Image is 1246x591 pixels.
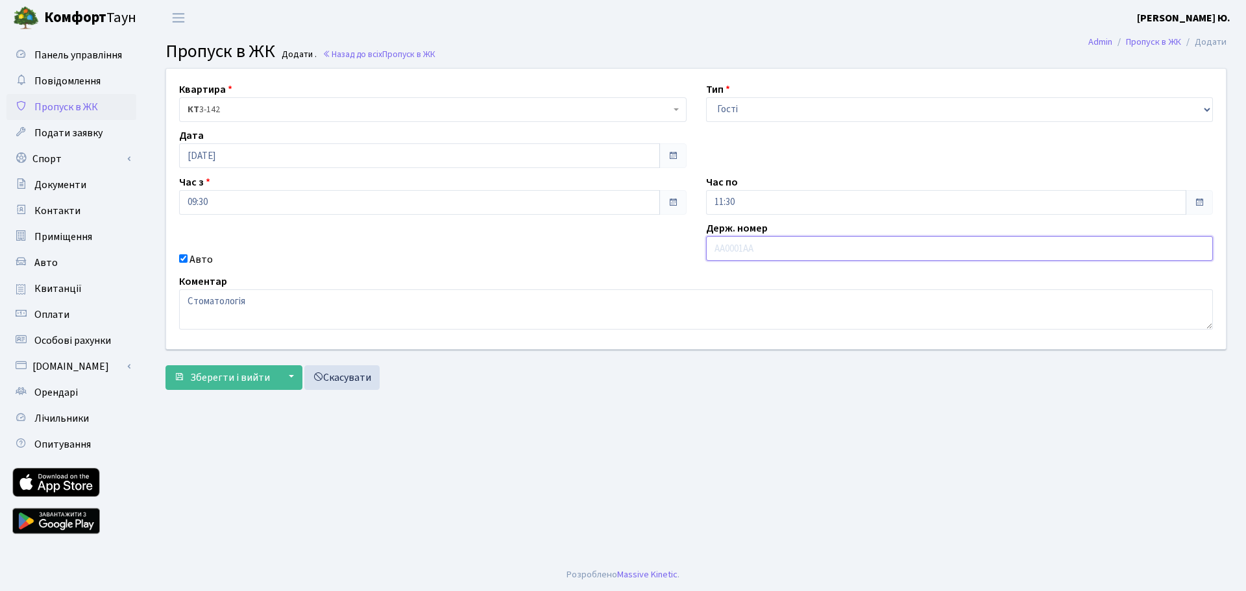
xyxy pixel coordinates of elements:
span: Пропуск в ЖК [382,48,435,60]
span: Авто [34,256,58,270]
a: Пропуск в ЖК [6,94,136,120]
span: Опитування [34,437,91,452]
a: Орендарі [6,380,136,405]
span: Оплати [34,308,69,322]
li: Додати [1181,35,1227,49]
span: Квитанції [34,282,82,296]
a: Пропуск в ЖК [1126,35,1181,49]
label: Коментар [179,274,227,289]
span: Таун [44,7,136,29]
label: Авто [189,252,213,267]
span: Подати заявку [34,126,103,140]
button: Переключити навігацію [162,7,195,29]
a: Опитування [6,431,136,457]
div: Розроблено . [567,568,679,582]
a: Massive Kinetic [617,568,678,581]
b: Комфорт [44,7,106,28]
b: КТ [188,103,199,116]
a: Лічильники [6,405,136,431]
label: Тип [706,82,730,97]
label: Час з [179,175,210,190]
a: Admin [1088,35,1112,49]
span: Особові рахунки [34,333,111,348]
a: Подати заявку [6,120,136,146]
a: Контакти [6,198,136,224]
a: Документи [6,172,136,198]
span: <b>КТ</b>&nbsp;&nbsp;&nbsp;&nbsp;3-142 [179,97,687,122]
button: Зберегти і вийти [165,365,278,390]
span: <b>КТ</b>&nbsp;&nbsp;&nbsp;&nbsp;3-142 [188,103,670,116]
a: Повідомлення [6,68,136,94]
span: Лічильники [34,411,89,426]
label: Квартира [179,82,232,97]
span: Зберегти і вийти [190,370,270,385]
b: [PERSON_NAME] Ю. [1137,11,1230,25]
a: Авто [6,250,136,276]
nav: breadcrumb [1069,29,1246,56]
small: Додати . [279,49,317,60]
label: Час по [706,175,738,190]
label: Дата [179,128,204,143]
input: AA0001AA [706,236,1214,261]
a: Скасувати [304,365,380,390]
span: Орендарі [34,385,78,400]
a: Особові рахунки [6,328,136,354]
a: Оплати [6,302,136,328]
span: Пропуск в ЖК [34,100,98,114]
a: Назад до всіхПропуск в ЖК [323,48,435,60]
a: Панель управління [6,42,136,68]
span: Пропуск в ЖК [165,38,275,64]
label: Держ. номер [706,221,768,236]
span: Панель управління [34,48,122,62]
span: Повідомлення [34,74,101,88]
span: Контакти [34,204,80,218]
a: Квитанції [6,276,136,302]
span: Приміщення [34,230,92,244]
span: Документи [34,178,86,192]
a: Приміщення [6,224,136,250]
a: [DOMAIN_NAME] [6,354,136,380]
a: [PERSON_NAME] Ю. [1137,10,1230,26]
a: Спорт [6,146,136,172]
img: logo.png [13,5,39,31]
